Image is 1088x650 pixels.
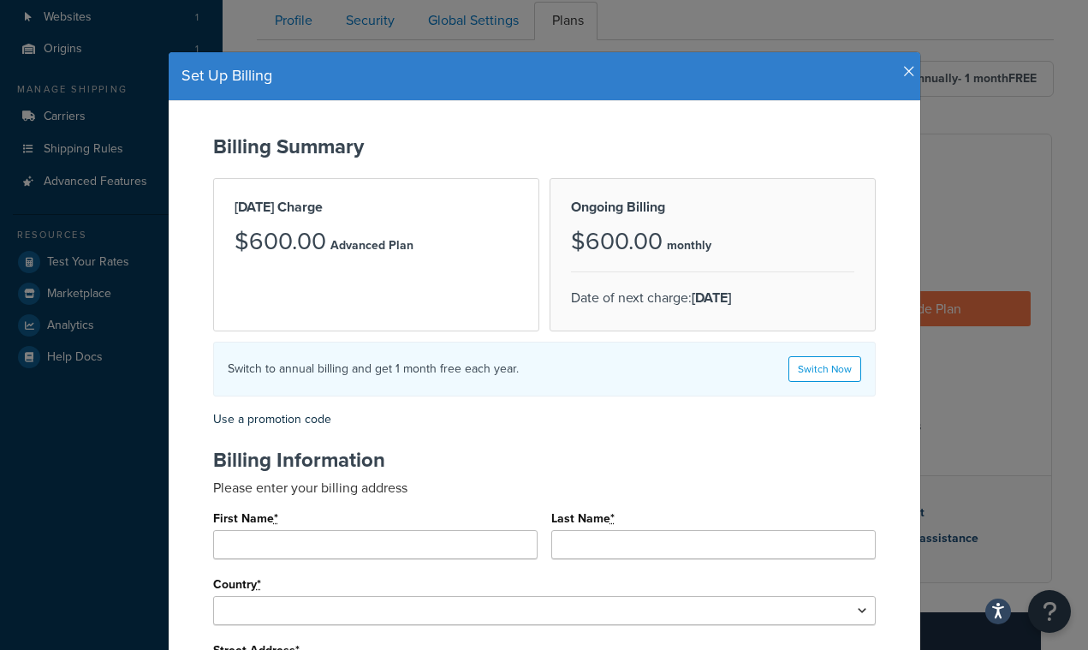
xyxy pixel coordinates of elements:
h3: $600.00 [235,229,326,255]
abbr: required [274,510,278,528]
h2: Billing Summary [213,135,876,158]
p: Advanced Plan [330,234,413,258]
a: Switch Now [788,356,861,382]
p: Date of next charge: [571,286,854,310]
label: Last Name [551,512,615,526]
h2: Ongoing Billing [571,200,854,215]
label: First Name [213,512,279,526]
abbr: required [257,575,261,593]
strong: [DATE] [692,288,731,307]
h2: [DATE] Charge [235,200,518,215]
p: Please enter your billing address [213,478,876,498]
h4: Switch to annual billing and get 1 month free each year. [228,360,519,378]
abbr: required [610,510,615,528]
p: monthly [667,234,711,258]
label: Country [213,578,262,592]
h3: $600.00 [571,229,663,255]
h4: Set Up Billing [181,65,907,87]
a: Use a promotion code [213,410,331,428]
h2: Billing Information [213,449,876,471]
